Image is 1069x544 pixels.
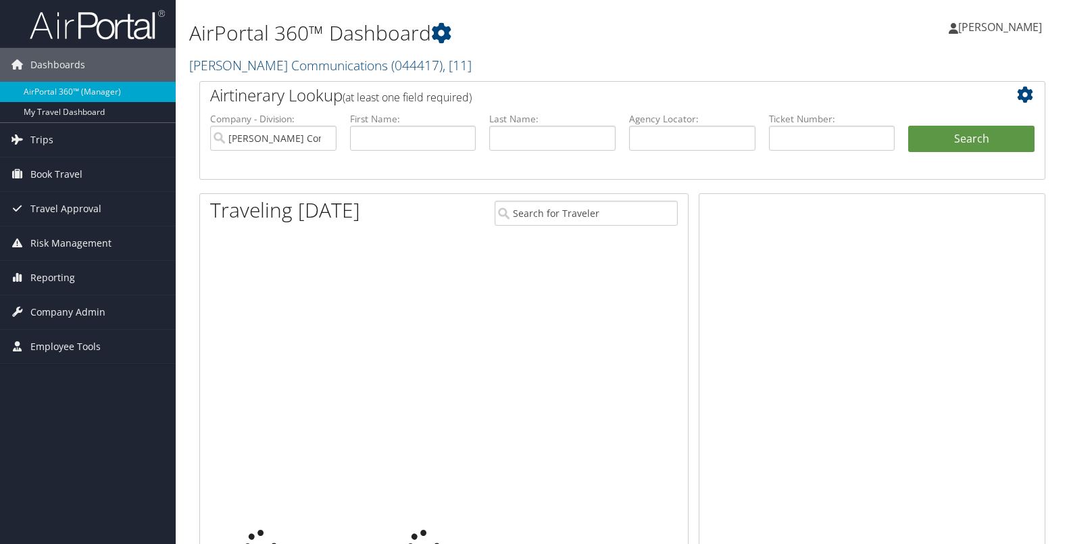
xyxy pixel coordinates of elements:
h1: AirPortal 360™ Dashboard [189,19,767,47]
span: (at least one field required) [343,90,472,105]
span: [PERSON_NAME] [958,20,1042,34]
span: Trips [30,123,53,157]
img: airportal-logo.png [30,9,165,41]
span: Travel Approval [30,192,101,226]
span: , [ 11 ] [443,56,472,74]
span: Dashboards [30,48,85,82]
span: Employee Tools [30,330,101,364]
label: Company - Division: [210,112,337,126]
label: First Name: [350,112,476,126]
a: [PERSON_NAME] [949,7,1055,47]
label: Ticket Number: [769,112,895,126]
span: Company Admin [30,295,105,329]
label: Last Name: [489,112,616,126]
a: [PERSON_NAME] Communications [189,56,472,74]
button: Search [908,126,1035,153]
span: ( 044417 ) [391,56,443,74]
span: Reporting [30,261,75,295]
span: Risk Management [30,226,111,260]
input: Search for Traveler [495,201,678,226]
h2: Airtinerary Lookup [210,84,964,107]
h1: Traveling [DATE] [210,196,360,224]
span: Book Travel [30,157,82,191]
label: Agency Locator: [629,112,755,126]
